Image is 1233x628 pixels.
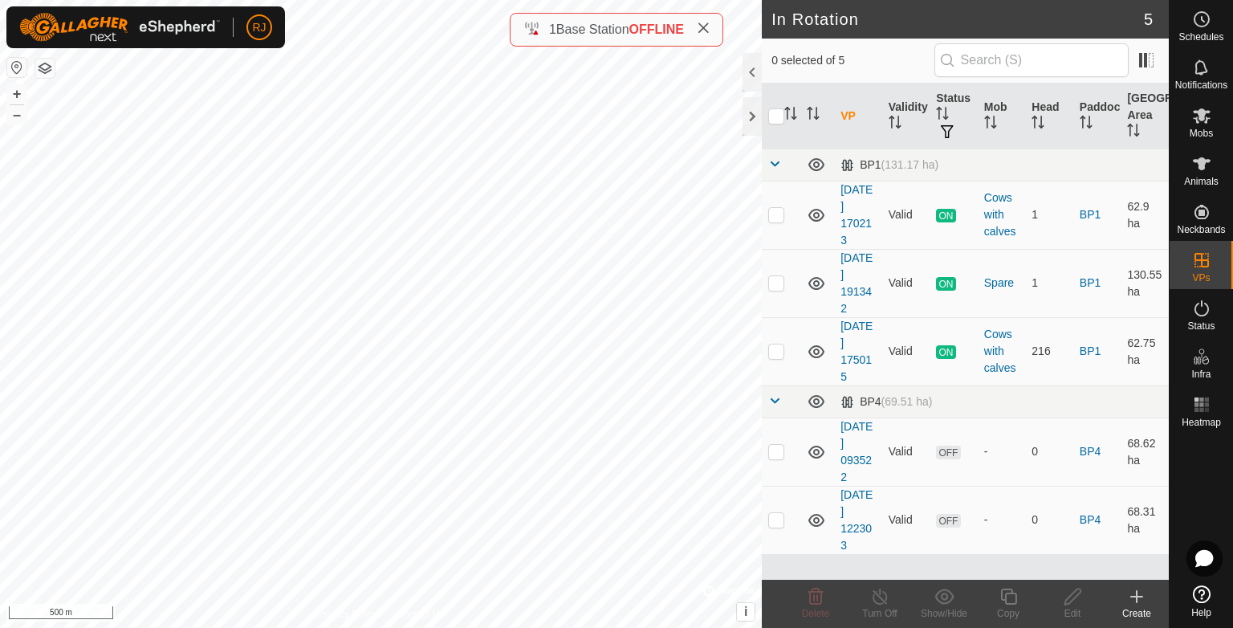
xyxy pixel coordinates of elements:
[840,251,873,315] a: [DATE] 191342
[1025,418,1073,486] td: 0
[35,59,55,78] button: Map Layers
[840,488,873,552] a: [DATE] 122303
[1025,181,1073,249] td: 1
[1191,369,1211,379] span: Infra
[840,183,873,247] a: [DATE] 170213
[1032,118,1044,131] p-sorticon: Activate to sort
[1127,126,1140,139] p-sorticon: Activate to sort
[984,275,1019,292] div: Spare
[984,443,1019,460] div: -
[936,277,955,291] span: ON
[252,19,266,36] span: RJ
[882,84,930,149] th: Validity
[771,10,1144,29] h2: In Rotation
[19,13,220,42] img: Gallagher Logo
[936,109,949,122] p-sorticon: Activate to sort
[397,607,444,622] a: Contact Us
[7,105,26,124] button: –
[984,326,1019,377] div: Cows with calves
[802,608,830,619] span: Delete
[834,84,882,149] th: VP
[1121,181,1169,249] td: 62.9 ha
[912,606,976,621] div: Show/Hide
[936,514,960,528] span: OFF
[840,320,873,383] a: [DATE] 175015
[556,22,629,36] span: Base Station
[1121,317,1169,385] td: 62.75 ha
[882,418,930,486] td: Valid
[629,22,684,36] span: OFFLINE
[1187,321,1215,331] span: Status
[1025,249,1073,317] td: 1
[1073,84,1121,149] th: Paddock
[840,158,938,172] div: BP1
[1184,177,1219,186] span: Animals
[1080,276,1101,289] a: BP1
[549,22,556,36] span: 1
[1080,513,1101,526] a: BP4
[807,109,820,122] p-sorticon: Activate to sort
[771,52,934,69] span: 0 selected of 5
[1177,225,1225,234] span: Neckbands
[1182,418,1221,427] span: Heatmap
[1190,128,1213,138] span: Mobs
[1080,118,1093,131] p-sorticon: Activate to sort
[881,395,933,408] span: (69.51 ha)
[889,118,901,131] p-sorticon: Activate to sort
[1040,606,1105,621] div: Edit
[936,446,960,459] span: OFF
[1105,606,1169,621] div: Create
[978,84,1026,149] th: Mob
[1170,579,1233,624] a: Help
[882,181,930,249] td: Valid
[1025,317,1073,385] td: 216
[1080,345,1101,357] a: BP1
[7,58,26,77] button: Reset Map
[840,395,932,409] div: BP4
[7,84,26,104] button: +
[1121,84,1169,149] th: [GEOGRAPHIC_DATA] Area
[1025,84,1073,149] th: Head
[936,345,955,359] span: ON
[744,605,747,618] span: i
[1121,418,1169,486] td: 68.62 ha
[1121,486,1169,554] td: 68.31 ha
[840,420,873,483] a: [DATE] 093522
[881,158,939,171] span: (131.17 ha)
[1191,608,1211,618] span: Help
[984,118,997,131] p-sorticon: Activate to sort
[984,512,1019,528] div: -
[1144,7,1153,31] span: 5
[1121,249,1169,317] td: 130.55 ha
[984,190,1019,240] div: Cows with calves
[1178,32,1223,42] span: Schedules
[848,606,912,621] div: Turn Off
[930,84,978,149] th: Status
[1175,80,1227,90] span: Notifications
[936,209,955,222] span: ON
[1192,273,1210,283] span: VPs
[1025,486,1073,554] td: 0
[1080,445,1101,458] a: BP4
[882,486,930,554] td: Valid
[934,43,1129,77] input: Search (S)
[318,607,378,622] a: Privacy Policy
[1080,208,1101,221] a: BP1
[784,109,797,122] p-sorticon: Activate to sort
[737,603,755,621] button: i
[882,317,930,385] td: Valid
[882,249,930,317] td: Valid
[976,606,1040,621] div: Copy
